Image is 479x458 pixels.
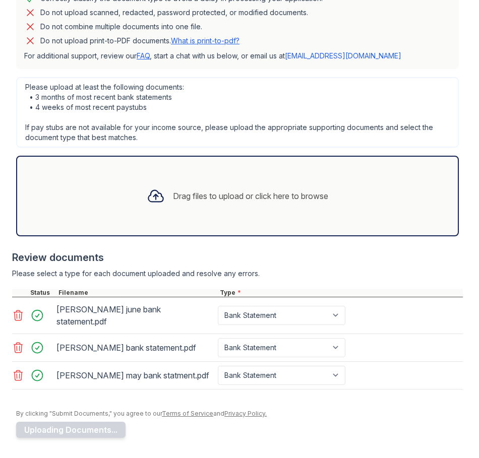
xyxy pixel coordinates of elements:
[162,410,213,417] a: Terms of Service
[40,36,239,46] p: Do not upload print-to-PDF documents.
[285,51,401,60] a: [EMAIL_ADDRESS][DOMAIN_NAME]
[224,410,267,417] a: Privacy Policy.
[40,7,308,19] div: Do not upload scanned, redacted, password protected, or modified documents.
[16,410,463,418] div: By clicking "Submit Documents," you agree to our and
[40,21,202,33] div: Do not combine multiple documents into one file.
[137,51,150,60] a: FAQ
[171,36,239,45] a: What is print-to-pdf?
[56,340,214,356] div: [PERSON_NAME] bank statement.pdf
[56,289,218,297] div: Filename
[218,289,463,297] div: Type
[16,422,126,438] button: Uploading Documents...
[56,301,214,330] div: [PERSON_NAME] june bank statement.pdf
[56,367,214,383] div: [PERSON_NAME] may bank statment.pdf
[12,250,463,265] div: Review documents
[24,51,451,61] p: For additional support, review our , start a chat with us below, or email us at
[28,289,56,297] div: Status
[16,77,459,148] div: Please upload at least the following documents: • 3 months of most recent bank statements • 4 wee...
[12,269,463,279] div: Please select a type for each document uploaded and resolve any errors.
[173,190,328,202] div: Drag files to upload or click here to browse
